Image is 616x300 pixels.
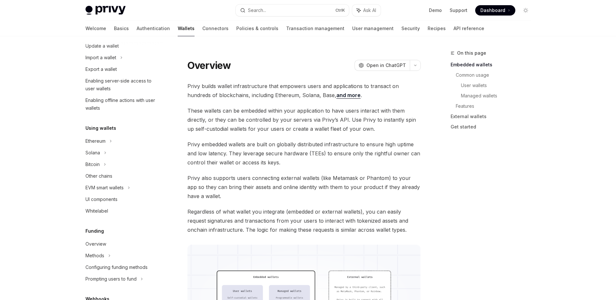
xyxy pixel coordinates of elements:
[85,184,124,192] div: EVM smart wallets
[236,5,349,16] button: Search...CtrlK
[456,101,536,111] a: Features
[363,7,376,14] span: Ask AI
[85,54,116,61] div: Import a wallet
[85,195,118,203] div: UI components
[236,21,278,36] a: Policies & controls
[85,275,137,283] div: Prompting users to fund
[137,21,170,36] a: Authentication
[80,205,163,217] a: Whitelabel
[80,194,163,205] a: UI components
[451,60,536,70] a: Embedded wallets
[521,5,531,16] button: Toggle dark mode
[335,8,345,13] span: Ctrl K
[80,170,163,182] a: Other chains
[187,173,421,201] span: Privy also supports users connecting external wallets (like Metamask or Phantom) to your app so t...
[429,7,442,14] a: Demo
[202,21,229,36] a: Connectors
[85,172,112,180] div: Other chains
[80,63,163,75] a: Export a wallet
[187,140,421,167] span: Privy embedded wallets are built on globally distributed infrastructure to ensure high uptime and...
[248,6,266,14] div: Search...
[85,240,106,248] div: Overview
[352,21,394,36] a: User management
[85,65,117,73] div: Export a wallet
[461,80,536,91] a: User wallets
[366,62,406,69] span: Open in ChatGPT
[457,49,486,57] span: On this page
[461,91,536,101] a: Managed wallets
[80,94,163,114] a: Enabling offline actions with user wallets
[187,207,421,234] span: Regardless of what wallet you integrate (embedded or external wallets), you can easily request si...
[85,149,100,157] div: Solana
[286,21,344,36] a: Transaction management
[85,77,159,93] div: Enabling server-side access to user wallets
[451,111,536,122] a: External wallets
[450,7,467,14] a: Support
[480,7,505,14] span: Dashboard
[336,92,361,99] a: and more
[352,5,381,16] button: Ask AI
[85,252,104,260] div: Methods
[187,82,421,100] span: Privy builds wallet infrastructure that empowers users and applications to transact on hundreds o...
[85,6,126,15] img: light logo
[401,21,420,36] a: Security
[475,5,515,16] a: Dashboard
[85,227,104,235] h5: Funding
[178,21,195,36] a: Wallets
[80,238,163,250] a: Overview
[80,261,163,273] a: Configuring funding methods
[428,21,446,36] a: Recipes
[85,96,159,112] div: Enabling offline actions with user wallets
[85,207,108,215] div: Whitelabel
[85,161,100,168] div: Bitcoin
[456,70,536,80] a: Common usage
[85,137,106,145] div: Ethereum
[187,60,231,71] h1: Overview
[187,106,421,133] span: These wallets can be embedded within your application to have users interact with them directly, ...
[454,21,484,36] a: API reference
[85,263,148,271] div: Configuring funding methods
[80,75,163,94] a: Enabling server-side access to user wallets
[114,21,129,36] a: Basics
[85,124,116,132] h5: Using wallets
[451,122,536,132] a: Get started
[354,60,410,71] button: Open in ChatGPT
[85,21,106,36] a: Welcome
